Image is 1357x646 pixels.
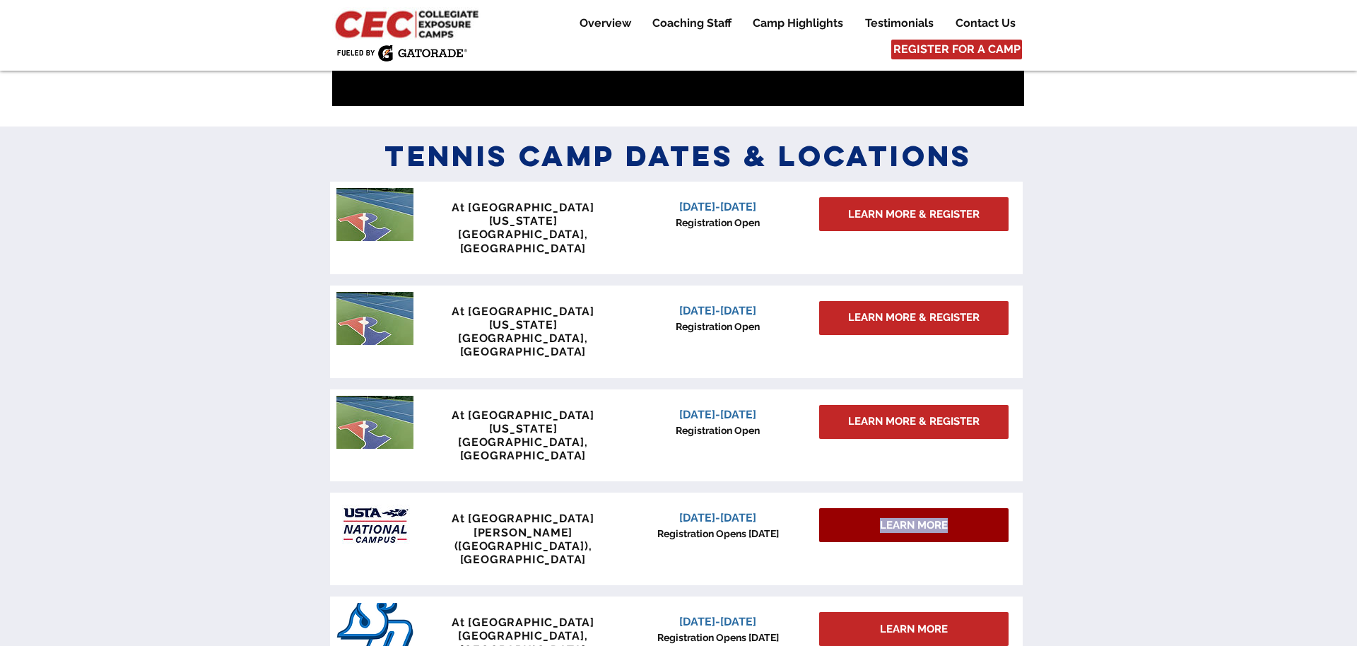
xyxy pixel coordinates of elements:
[569,15,641,32] a: Overview
[891,40,1022,59] a: REGISTER FOR A CAMP
[679,408,756,421] span: [DATE]-[DATE]
[948,15,1023,32] p: Contact Us
[742,15,854,32] a: Camp Highlights
[458,435,587,462] span: [GEOGRAPHIC_DATA], [GEOGRAPHIC_DATA]
[679,200,756,213] span: [DATE]-[DATE]
[746,15,850,32] p: Camp Highlights
[819,612,1009,646] div: LEARN MORE
[452,616,594,629] span: At [GEOGRAPHIC_DATA]
[452,201,594,228] span: At [GEOGRAPHIC_DATA][US_STATE]
[819,197,1009,231] a: LEARN MORE & REGISTER
[819,508,1009,542] div: LEARN MORE
[642,15,741,32] a: Coaching Staff
[558,15,1026,32] nav: Site
[854,15,944,32] a: Testimonials
[676,321,760,332] span: Registration Open
[452,512,594,525] span: At [GEOGRAPHIC_DATA]
[880,518,948,533] span: LEARN MORE
[676,217,760,228] span: Registration Open
[454,526,592,566] span: [PERSON_NAME] ([GEOGRAPHIC_DATA]), [GEOGRAPHIC_DATA]
[332,7,485,40] img: CEC Logo Primary_edited.jpg
[880,622,948,637] span: LEARN MORE
[945,15,1026,32] a: Contact Us
[452,409,594,435] span: At [GEOGRAPHIC_DATA][US_STATE]
[336,292,413,345] img: penn tennis courts with logo.jpeg
[572,15,638,32] p: Overview
[657,632,779,643] span: Registration Opens [DATE]
[458,228,587,254] span: [GEOGRAPHIC_DATA], [GEOGRAPHIC_DATA]
[336,45,467,61] img: Fueled by Gatorade.png
[676,425,760,436] span: Registration Open
[336,188,413,241] img: penn tennis courts with logo.jpeg
[657,528,779,539] span: Registration Opens [DATE]
[645,15,739,32] p: Coaching Staff
[858,15,941,32] p: Testimonials
[458,331,587,358] span: [GEOGRAPHIC_DATA], [GEOGRAPHIC_DATA]
[679,511,756,524] span: [DATE]-[DATE]
[819,405,1009,439] a: LEARN MORE & REGISTER
[819,301,1009,335] a: LEARN MORE & REGISTER
[384,138,973,174] span: Tennis Camp Dates & Locations
[848,414,980,429] span: LEARN MORE & REGISTER
[848,207,980,222] span: LEARN MORE & REGISTER
[893,42,1021,57] span: REGISTER FOR A CAMP
[679,304,756,317] span: [DATE]-[DATE]
[452,305,594,331] span: At [GEOGRAPHIC_DATA][US_STATE]
[336,499,413,552] img: USTA Campus image_edited.jpg
[679,615,756,628] span: [DATE]-[DATE]
[336,396,413,449] img: penn tennis courts with logo.jpeg
[848,310,980,325] span: LEARN MORE & REGISTER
